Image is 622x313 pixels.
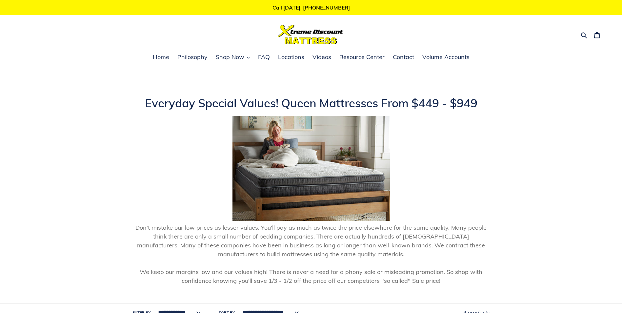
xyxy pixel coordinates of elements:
button: Shop Now [212,52,253,62]
span: Don't mistake our low prices as lesser values. You'll pay as much as twice the price elsewhere fo... [135,224,487,258]
a: Resource Center [336,52,388,62]
span: Contact [393,53,414,61]
span: FAQ [258,53,270,61]
a: FAQ [255,52,273,62]
span: Shop Now [216,53,244,61]
span: Locations [278,53,304,61]
a: Contact [390,52,417,62]
span: Everyday Special Values! Queen Mattresses From $449 - $949 [145,96,477,110]
img: Xtreme Discount Mattress [278,25,344,44]
span: Home [153,53,169,61]
span: Philosophy [177,53,208,61]
a: Home [150,52,172,62]
span: We keep our margins low and our values high! There is never a need for a phony sale or misleading... [140,268,482,284]
a: Volume Accounts [419,52,473,62]
a: Philosophy [174,52,211,62]
span: Videos [312,53,331,61]
a: Videos [309,52,334,62]
span: Resource Center [339,53,385,61]
a: Locations [275,52,308,62]
span: Volume Accounts [422,53,470,61]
